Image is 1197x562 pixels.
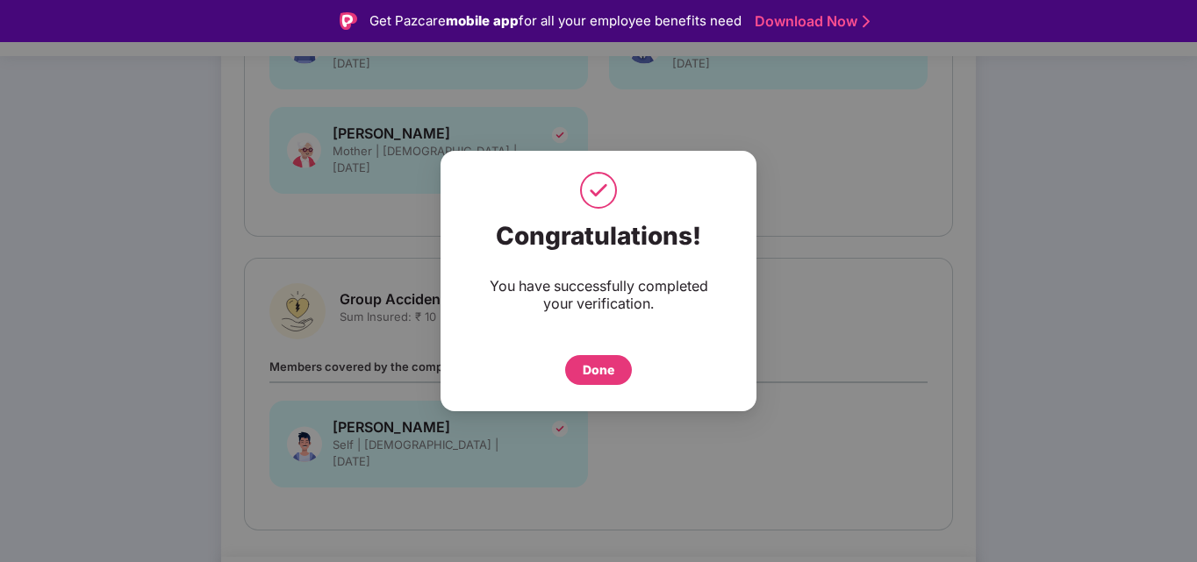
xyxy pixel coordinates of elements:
a: Download Now [755,12,864,31]
img: Logo [340,12,357,30]
strong: mobile app [446,12,519,29]
img: Stroke [863,12,870,31]
div: Congratulations! [476,221,721,251]
img: svg+xml;base64,PHN2ZyB4bWxucz0iaHR0cDovL3d3dy53My5vcmcvMjAwMC9zdmciIHdpZHRoPSI1MCIgaGVpZ2h0PSI1MC... [577,168,620,212]
div: Get Pazcare for all your employee benefits need [369,11,742,32]
div: You have successfully completed your verification. [476,277,721,312]
div: Done [583,360,614,380]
